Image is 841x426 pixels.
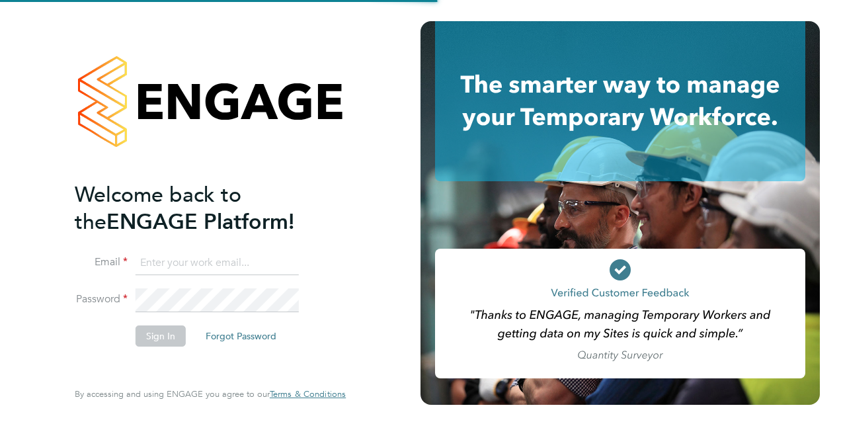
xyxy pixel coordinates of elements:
[75,181,333,235] h2: ENGAGE Platform!
[75,388,346,400] span: By accessing and using ENGAGE you agree to our
[195,325,287,347] button: Forgot Password
[136,325,186,347] button: Sign In
[75,292,128,306] label: Password
[270,389,346,400] a: Terms & Conditions
[75,255,128,269] label: Email
[270,388,346,400] span: Terms & Conditions
[75,182,241,235] span: Welcome back to the
[136,251,299,275] input: Enter your work email...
